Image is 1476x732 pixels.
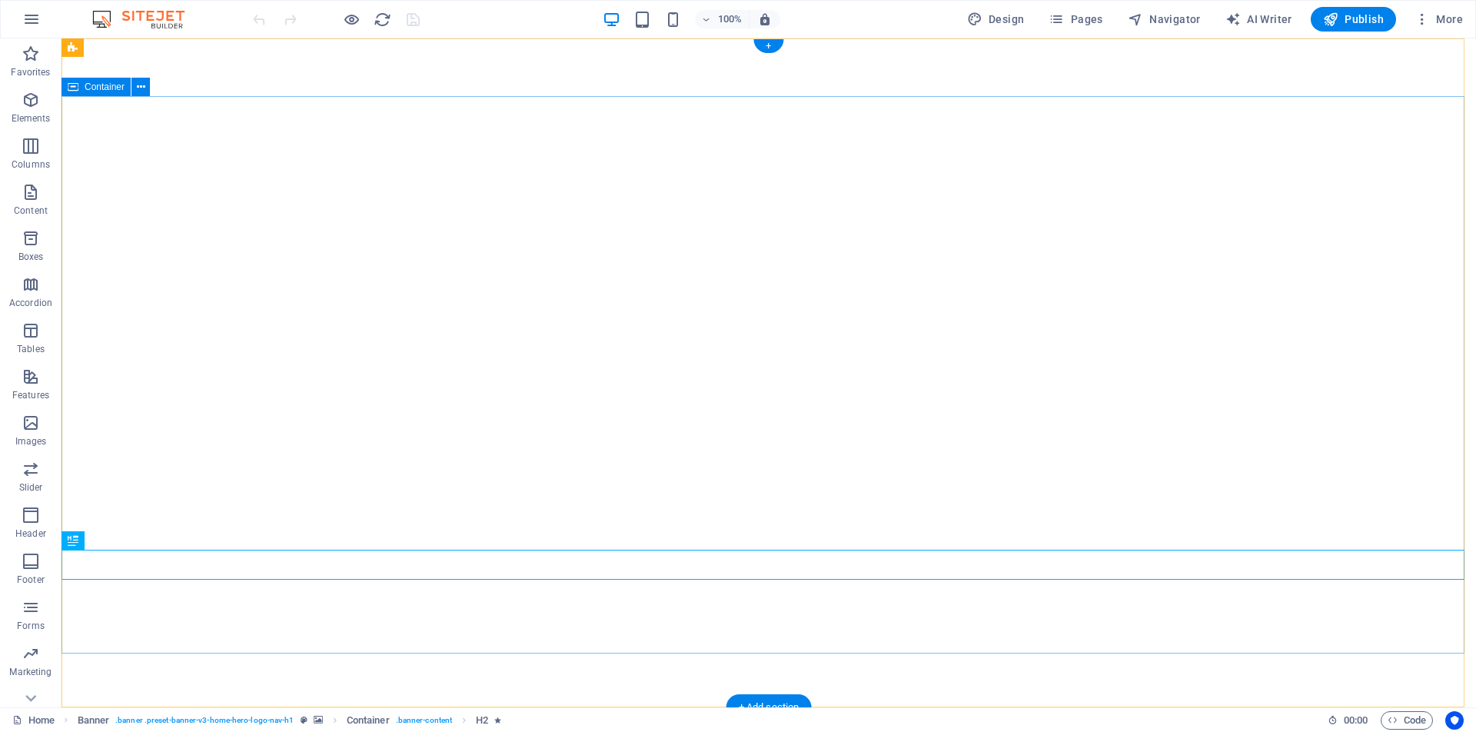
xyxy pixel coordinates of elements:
[758,12,772,26] i: On resize automatically adjust zoom level to fit chosen device.
[347,711,390,730] span: Click to select. Double-click to edit
[1122,7,1207,32] button: Navigator
[78,711,502,730] nav: breadcrumb
[1355,714,1357,726] span: :
[718,10,743,28] h6: 100%
[1219,7,1298,32] button: AI Writer
[9,666,52,678] p: Marketing
[1445,711,1464,730] button: Usercentrics
[1344,711,1368,730] span: 00 00
[17,343,45,355] p: Tables
[373,10,391,28] button: reload
[12,711,55,730] a: Click to cancel selection. Double-click to open Pages
[9,297,52,309] p: Accordion
[1225,12,1292,27] span: AI Writer
[17,574,45,586] p: Footer
[12,389,49,401] p: Features
[342,10,361,28] button: Click here to leave preview mode and continue editing
[961,7,1031,32] div: Design (Ctrl+Alt+Y)
[301,716,307,724] i: This element is a customizable preset
[967,12,1025,27] span: Design
[19,481,43,494] p: Slider
[695,10,750,28] button: 100%
[494,716,501,724] i: Element contains an animation
[476,711,488,730] span: Click to select. Double-click to edit
[1042,7,1109,32] button: Pages
[11,66,50,78] p: Favorites
[314,716,323,724] i: This element contains a background
[88,10,204,28] img: Editor Logo
[1128,12,1201,27] span: Navigator
[1328,711,1368,730] h6: Session time
[1381,711,1433,730] button: Code
[18,251,44,263] p: Boxes
[1323,12,1384,27] span: Publish
[14,205,48,217] p: Content
[374,11,391,28] i: Reload page
[396,711,452,730] span: . banner-content
[726,694,812,720] div: + Add section
[12,112,51,125] p: Elements
[1311,7,1396,32] button: Publish
[115,711,294,730] span: . banner .preset-banner-v3-home-hero-logo-nav-h1
[961,7,1031,32] button: Design
[78,711,110,730] span: Click to select. Double-click to edit
[15,527,46,540] p: Header
[1049,12,1102,27] span: Pages
[85,82,125,91] span: Container
[1414,12,1463,27] span: More
[1388,711,1426,730] span: Code
[1408,7,1469,32] button: More
[12,158,50,171] p: Columns
[17,620,45,632] p: Forms
[753,39,783,53] div: +
[15,435,47,448] p: Images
